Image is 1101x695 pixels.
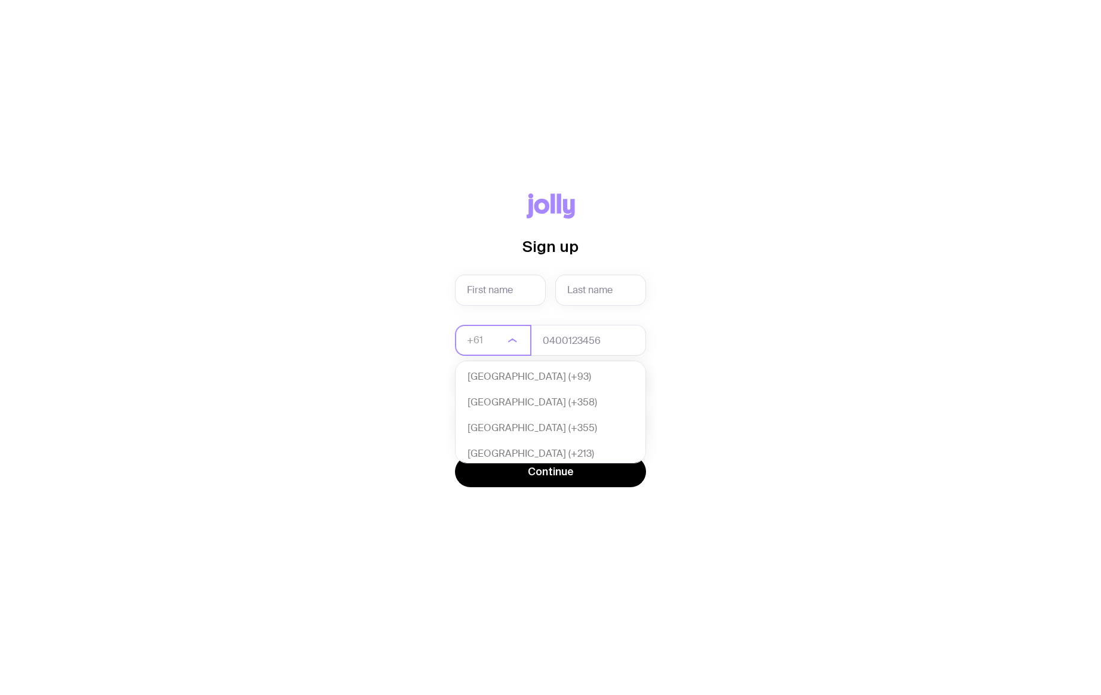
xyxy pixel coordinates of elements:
button: Continue [455,456,646,487]
span: Continue [528,465,574,479]
li: [GEOGRAPHIC_DATA] (+93) [456,364,645,390]
input: Search for option [467,325,504,356]
li: [GEOGRAPHIC_DATA] (+355) [456,416,645,441]
li: [GEOGRAPHIC_DATA] (+358) [456,390,645,416]
input: Last name [555,275,646,306]
div: Search for option [455,325,531,356]
li: [GEOGRAPHIC_DATA] (+213) [456,441,645,467]
input: 0400123456 [531,325,646,356]
span: Sign up [522,238,579,255]
input: First name [455,275,546,306]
